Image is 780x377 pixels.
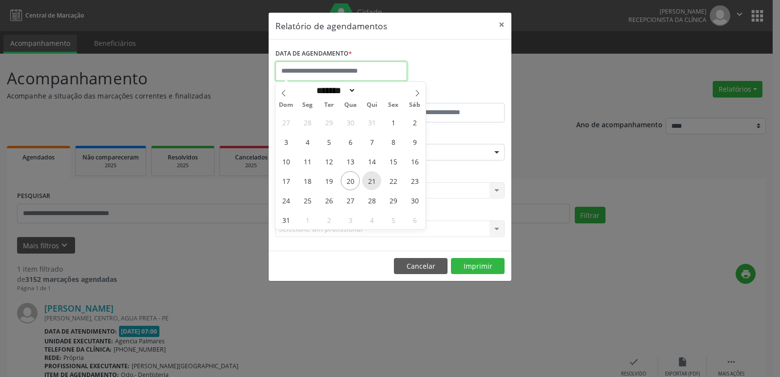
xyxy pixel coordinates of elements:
[319,171,338,190] span: Agosto 19, 2025
[298,191,317,210] span: Agosto 25, 2025
[313,85,356,96] select: Month
[405,210,424,229] span: Setembro 6, 2025
[356,85,388,96] input: Year
[384,152,403,171] span: Agosto 15, 2025
[405,113,424,132] span: Agosto 2, 2025
[384,113,403,132] span: Agosto 1, 2025
[319,210,338,229] span: Setembro 2, 2025
[404,102,426,108] span: Sáb
[383,102,404,108] span: Sex
[298,113,317,132] span: Julho 28, 2025
[275,20,387,32] h5: Relatório de agendamentos
[362,171,381,190] span: Agosto 21, 2025
[276,132,295,151] span: Agosto 3, 2025
[341,210,360,229] span: Setembro 3, 2025
[275,102,297,108] span: Dom
[276,191,295,210] span: Agosto 24, 2025
[362,132,381,151] span: Agosto 7, 2025
[276,113,295,132] span: Julho 27, 2025
[276,171,295,190] span: Agosto 17, 2025
[392,88,505,103] label: ATÉ
[362,113,381,132] span: Julho 31, 2025
[405,132,424,151] span: Agosto 9, 2025
[362,152,381,171] span: Agosto 14, 2025
[276,152,295,171] span: Agosto 10, 2025
[298,210,317,229] span: Setembro 1, 2025
[319,113,338,132] span: Julho 29, 2025
[276,210,295,229] span: Agosto 31, 2025
[319,152,338,171] span: Agosto 12, 2025
[298,132,317,151] span: Agosto 4, 2025
[298,152,317,171] span: Agosto 11, 2025
[405,171,424,190] span: Agosto 23, 2025
[384,191,403,210] span: Agosto 29, 2025
[318,102,340,108] span: Ter
[384,132,403,151] span: Agosto 8, 2025
[384,210,403,229] span: Setembro 5, 2025
[340,102,361,108] span: Qua
[319,132,338,151] span: Agosto 5, 2025
[405,191,424,210] span: Agosto 30, 2025
[319,191,338,210] span: Agosto 26, 2025
[275,46,352,61] label: DATA DE AGENDAMENTO
[341,191,360,210] span: Agosto 27, 2025
[362,210,381,229] span: Setembro 4, 2025
[362,191,381,210] span: Agosto 28, 2025
[405,152,424,171] span: Agosto 16, 2025
[492,13,511,37] button: Close
[341,171,360,190] span: Agosto 20, 2025
[341,152,360,171] span: Agosto 13, 2025
[451,258,505,275] button: Imprimir
[298,171,317,190] span: Agosto 18, 2025
[384,171,403,190] span: Agosto 22, 2025
[394,258,448,275] button: Cancelar
[341,132,360,151] span: Agosto 6, 2025
[361,102,383,108] span: Qui
[297,102,318,108] span: Seg
[341,113,360,132] span: Julho 30, 2025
